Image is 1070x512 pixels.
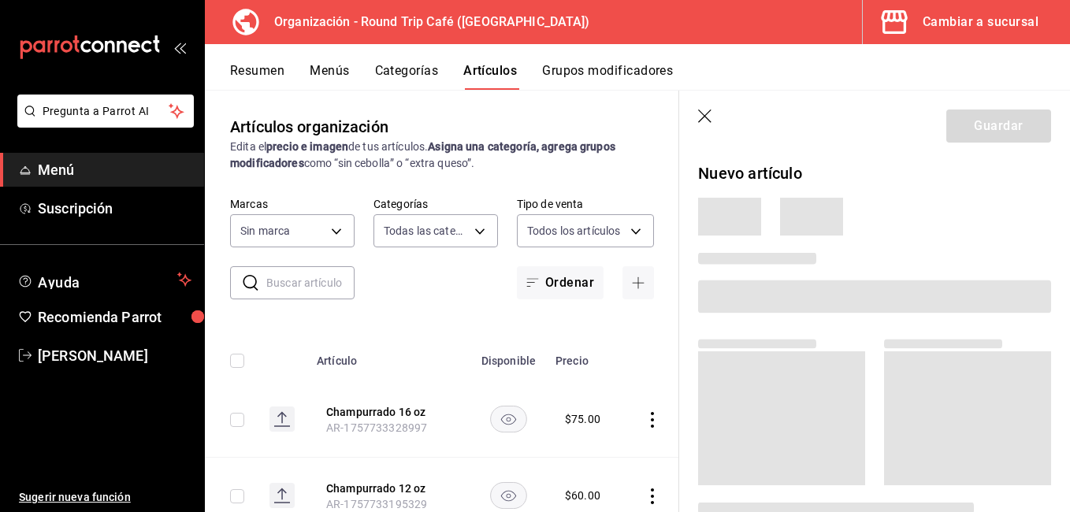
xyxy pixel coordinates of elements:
[326,480,452,496] button: edit-product-location
[43,103,169,120] span: Pregunta a Parrot AI
[375,63,439,90] button: Categorías
[19,489,191,506] span: Sugerir nueva función
[471,331,546,381] th: Disponible
[923,11,1038,33] div: Cambiar a sucursal
[517,198,654,210] label: Tipo de venta
[527,223,621,239] span: Todos los artículos
[230,115,388,139] div: Artículos organización
[38,270,171,289] span: Ayuda
[490,406,527,432] button: availability-product
[38,306,191,328] span: Recomienda Parrot
[373,198,498,210] label: Categorías
[173,41,186,54] button: open_drawer_menu
[542,63,673,90] button: Grupos modificadores
[266,267,355,299] input: Buscar artículo
[565,411,600,427] div: $ 75.00
[517,266,604,299] button: Ordenar
[262,13,590,32] h3: Organización - Round Trip Café ([GEOGRAPHIC_DATA])
[326,421,427,434] span: AR-1757733328997
[326,404,452,420] button: edit-product-location
[698,161,1051,185] p: Nuevo artículo
[38,198,191,219] span: Suscripción
[17,95,194,128] button: Pregunta a Parrot AI
[384,223,469,239] span: Todas las categorías, Sin categoría
[310,63,349,90] button: Menús
[266,140,348,153] strong: precio e imagen
[307,331,471,381] th: Artículo
[38,159,191,180] span: Menú
[645,412,660,428] button: actions
[230,63,284,90] button: Resumen
[565,488,600,503] div: $ 60.00
[326,498,427,510] span: AR-1757733195329
[230,139,654,172] div: Edita el de tus artículos. como “sin cebolla” o “extra queso”.
[490,482,527,509] button: availability-product
[230,198,355,210] label: Marcas
[38,345,191,366] span: [PERSON_NAME]
[463,63,517,90] button: Artículos
[230,63,1070,90] div: navigation tabs
[546,331,626,381] th: Precio
[240,223,290,239] span: Sin marca
[645,488,660,504] button: actions
[230,140,615,169] strong: Asigna una categoría, agrega grupos modificadores
[11,114,194,131] a: Pregunta a Parrot AI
